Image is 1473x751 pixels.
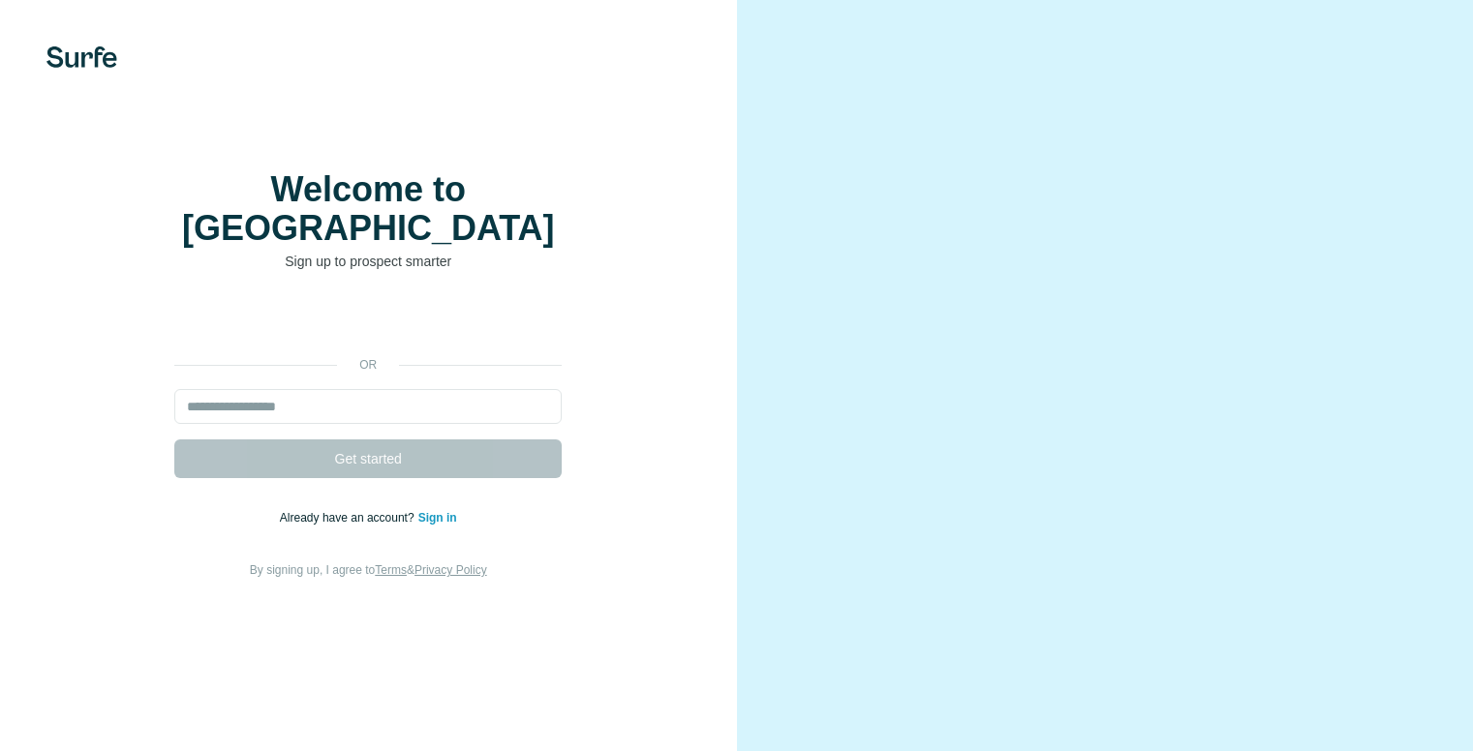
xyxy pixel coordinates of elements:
[337,356,399,374] p: or
[46,46,117,68] img: Surfe's logo
[414,563,487,577] a: Privacy Policy
[280,511,418,525] span: Already have an account?
[418,511,457,525] a: Sign in
[250,563,487,577] span: By signing up, I agree to &
[375,563,407,577] a: Terms
[174,252,562,271] p: Sign up to prospect smarter
[165,300,571,343] iframe: Sign in with Google Button
[174,170,562,248] h1: Welcome to [GEOGRAPHIC_DATA]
